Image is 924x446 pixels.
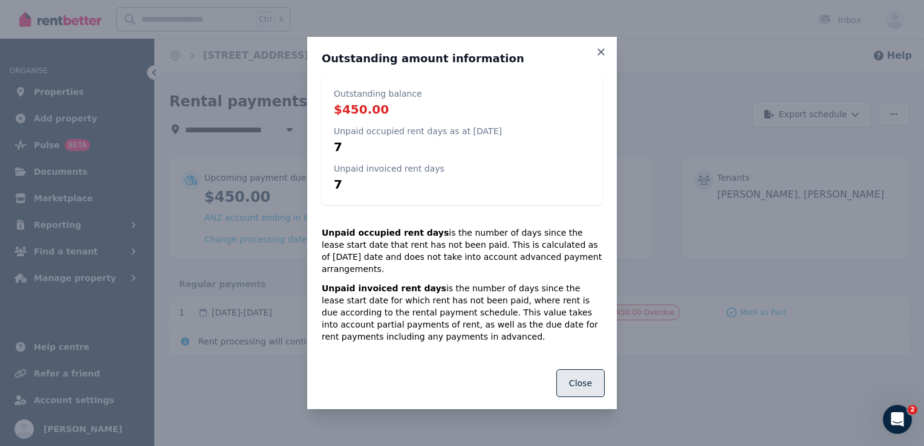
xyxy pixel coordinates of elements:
p: Outstanding balance [334,88,422,100]
p: is the number of days since the lease start date for which rent has not been paid, where rent is ... [322,282,602,343]
p: is the number of days since the lease start date that rent has not been paid. This is calculated ... [322,227,602,275]
p: 7 [334,138,502,155]
p: Unpaid occupied rent days as at [DATE] [334,125,502,137]
strong: Unpaid occupied rent days [322,228,449,238]
p: $450.00 [334,101,422,118]
p: 7 [334,176,444,193]
h3: Outstanding amount information [322,51,602,66]
span: 2 [908,405,917,415]
iframe: Intercom live chat [883,405,912,434]
strong: Unpaid invoiced rent days [322,283,446,293]
button: Close [556,369,605,397]
p: Unpaid invoiced rent days [334,163,444,175]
